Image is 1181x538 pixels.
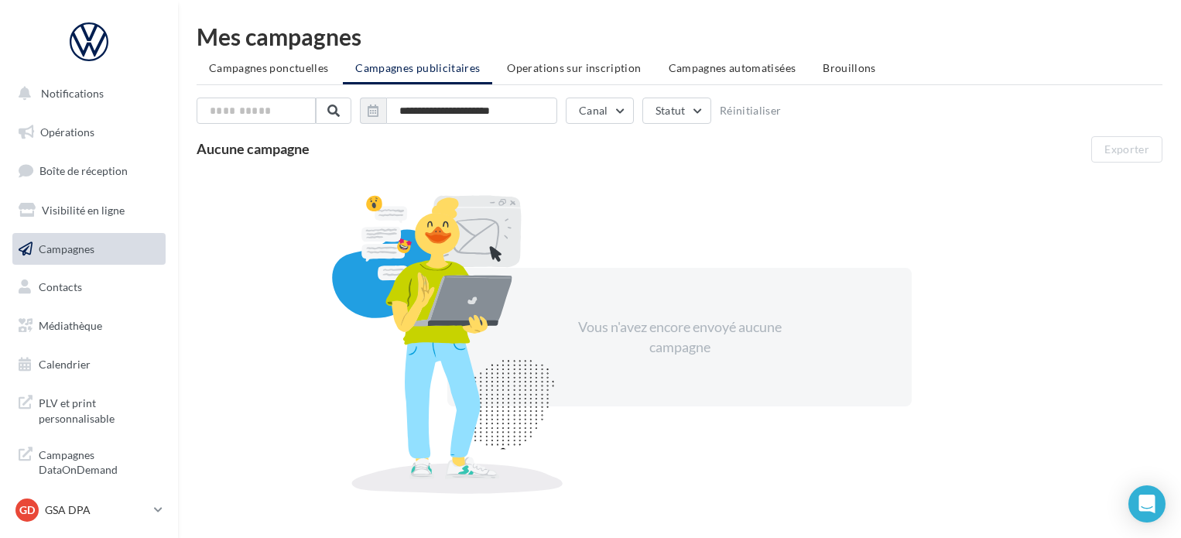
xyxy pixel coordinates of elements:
[1128,485,1166,523] div: Open Intercom Messenger
[209,61,328,74] span: Campagnes ponctuelles
[642,98,711,124] button: Statut
[9,386,169,432] a: PLV et print personnalisable
[9,438,169,484] a: Campagnes DataOnDemand
[9,116,169,149] a: Opérations
[9,348,169,381] a: Calendrier
[39,280,82,293] span: Contacts
[39,164,128,177] span: Boîte de réception
[9,233,169,266] a: Campagnes
[42,204,125,217] span: Visibilité en ligne
[39,319,102,332] span: Médiathèque
[41,87,104,100] span: Notifications
[9,194,169,227] a: Visibilité en ligne
[546,317,813,357] div: Vous n'avez encore envoyé aucune campagne
[19,502,35,518] span: GD
[39,358,91,371] span: Calendrier
[9,271,169,303] a: Contacts
[566,98,634,124] button: Canal
[9,310,169,342] a: Médiathèque
[669,61,796,74] span: Campagnes automatisées
[39,444,159,478] span: Campagnes DataOnDemand
[45,502,148,518] p: GSA DPA
[9,77,163,110] button: Notifications
[40,125,94,139] span: Opérations
[12,495,166,525] a: GD GSA DPA
[197,140,310,157] span: Aucune campagne
[1091,136,1162,163] button: Exporter
[720,105,782,117] button: Réinitialiser
[9,154,169,187] a: Boîte de réception
[197,25,1162,48] div: Mes campagnes
[39,242,94,255] span: Campagnes
[39,392,159,426] span: PLV et print personnalisable
[823,61,876,74] span: Brouillons
[507,61,641,74] span: Operations sur inscription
